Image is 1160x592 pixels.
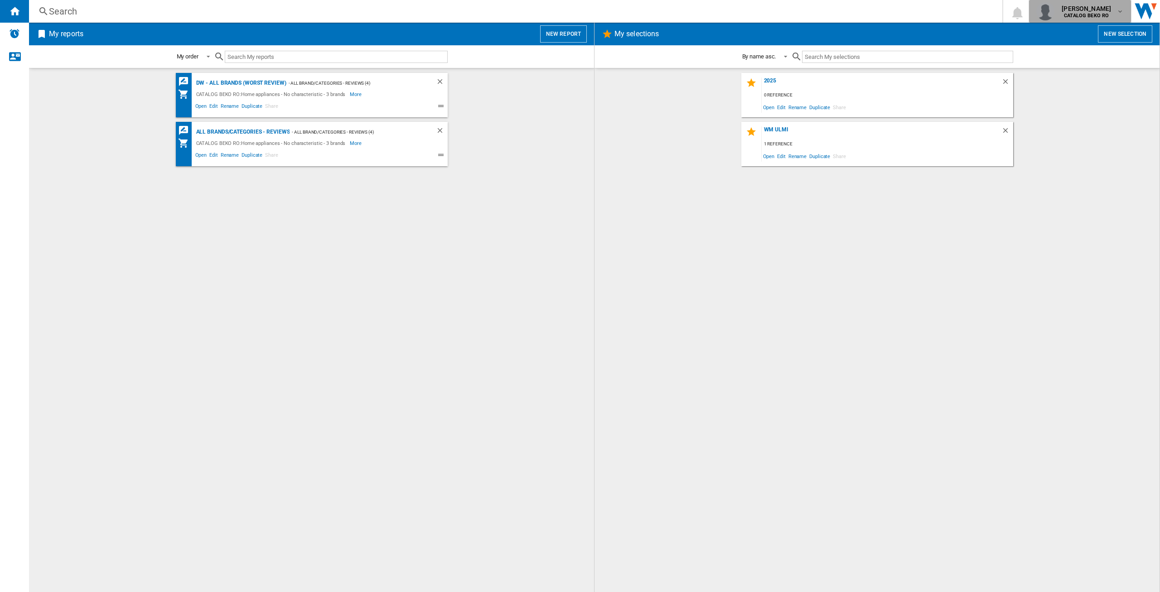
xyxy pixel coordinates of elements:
[831,150,847,162] span: Share
[762,126,1001,139] div: WM Ulmi
[762,101,776,113] span: Open
[1036,2,1054,20] img: profile.jpg
[240,151,264,162] span: Duplicate
[194,138,350,149] div: CATALOG BEKO RO:Home appliances - No characteristic - 3 brands
[350,138,363,149] span: More
[194,89,350,100] div: CATALOG BEKO RO:Home appliances - No characteristic - 3 brands
[540,25,587,43] button: New report
[9,28,20,39] img: alerts-logo.svg
[208,102,219,113] span: Edit
[1098,25,1152,43] button: New selection
[194,126,290,138] div: All Brands/Categories - Reviews
[613,25,661,43] h2: My selections
[1001,77,1013,90] div: Delete
[762,77,1001,90] div: 2025
[47,25,85,43] h2: My reports
[802,51,1013,63] input: Search My selections
[194,151,208,162] span: Open
[436,77,448,89] div: Delete
[808,150,831,162] span: Duplicate
[762,90,1013,101] div: 0 reference
[762,150,776,162] span: Open
[762,139,1013,150] div: 1 reference
[240,102,264,113] span: Duplicate
[178,138,194,149] div: My Assortment
[787,150,808,162] span: Rename
[286,77,418,89] div: - All Brand/Categories - Reviews (4)
[178,125,194,136] div: REVIEWS Matrix
[1001,126,1013,139] div: Delete
[742,53,776,60] div: By name asc.
[290,126,417,138] div: - All Brand/Categories - Reviews (4)
[264,151,280,162] span: Share
[264,102,280,113] span: Share
[350,89,363,100] span: More
[776,101,787,113] span: Edit
[194,77,286,89] div: DW - All brands (worst review)
[1062,4,1111,13] span: [PERSON_NAME]
[787,101,808,113] span: Rename
[178,89,194,100] div: My Assortment
[177,53,198,60] div: My order
[208,151,219,162] span: Edit
[219,102,240,113] span: Rename
[831,101,847,113] span: Share
[225,51,448,63] input: Search My reports
[808,101,831,113] span: Duplicate
[49,5,979,18] div: Search
[194,102,208,113] span: Open
[1064,13,1109,19] b: CATALOG BEKO RO
[219,151,240,162] span: Rename
[776,150,787,162] span: Edit
[436,126,448,138] div: Delete
[178,76,194,87] div: REVIEWS Matrix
